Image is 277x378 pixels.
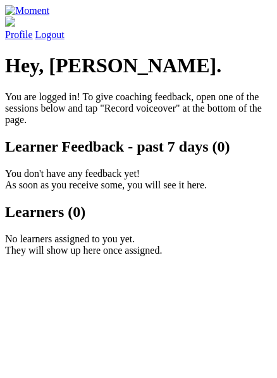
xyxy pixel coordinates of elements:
[5,54,272,77] h1: Hey, [PERSON_NAME].
[35,29,65,40] a: Logout
[5,91,272,126] p: You are logged in! To give coaching feedback, open one of the sessions below and tap "Record voic...
[5,233,272,256] p: No learners assigned to you yet. They will show up here once assigned.
[5,5,49,16] img: Moment
[5,16,272,40] a: Profile
[5,168,272,191] p: You don't have any feedback yet! As soon as you receive some, you will see it here.
[5,138,272,155] h2: Learner Feedback - past 7 days (0)
[5,204,272,221] h2: Learners (0)
[5,16,15,27] img: default_avatar-b4e2223d03051bc43aaaccfb402a43260a3f17acc7fafc1603fdf008d6cba3c9.png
